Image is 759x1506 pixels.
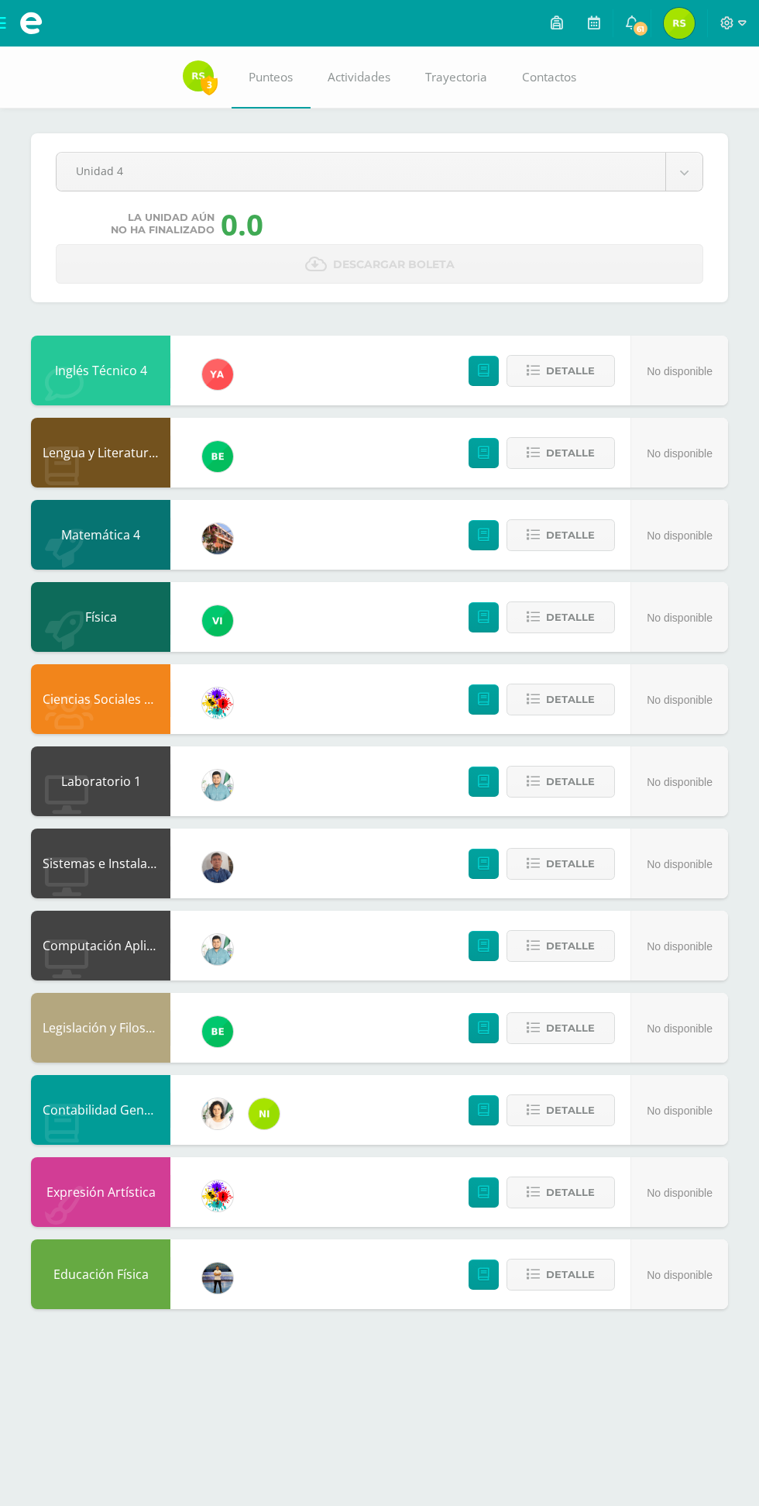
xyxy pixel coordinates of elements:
[507,437,615,469] button: Detalle
[202,1180,233,1211] img: d0a5be8572cbe4fc9d9d910beeabcdaa.png
[31,664,170,734] div: Ciencias Sociales y Formación Ciudadana 4
[202,770,233,801] img: 3bbeeb896b161c296f86561e735fa0fc.png
[408,47,505,109] a: Trayectoria
[546,849,595,878] span: Detalle
[546,603,595,632] span: Detalle
[647,1187,713,1199] span: No disponible
[31,336,170,405] div: Inglés Técnico 4
[546,1178,595,1207] span: Detalle
[202,688,233,719] img: d0a5be8572cbe4fc9d9d910beeabcdaa.png
[647,612,713,624] span: No disponible
[522,69,576,85] span: Contactos
[647,858,713,870] span: No disponible
[333,246,455,284] span: Descargar boleta
[546,439,595,467] span: Detalle
[31,746,170,816] div: Laboratorio 1
[31,829,170,898] div: Sistemas e Instalación de Software
[202,441,233,472] img: b85866ae7f275142dc9a325ef37a630d.png
[31,418,170,488] div: Lengua y Literatura 4
[647,776,713,788] span: No disponible
[328,69,390,85] span: Actividades
[507,766,615,798] button: Detalle
[546,1096,595,1125] span: Detalle
[183,60,214,91] img: 40ba22f16ea8f5f1325d4f40f26342e8.png
[647,1022,713,1035] span: No disponible
[507,848,615,880] button: Detalle
[202,523,233,554] img: 0a4f8d2552c82aaa76f7aefb013bc2ce.png
[647,447,713,460] span: No disponible
[507,601,615,633] button: Detalle
[57,153,702,191] a: Unidad 4
[202,605,233,636] img: a241c2b06c5b4daf9dd7cbc5f490cd0f.png
[647,529,713,542] span: No disponible
[31,1075,170,1145] div: Contabilidad General
[647,365,713,377] span: No disponible
[507,1177,615,1208] button: Detalle
[202,1016,233,1047] img: b85866ae7f275142dc9a325ef37a630d.png
[202,852,233,883] img: bf66807720f313c6207fc724d78fb4d0.png
[31,1157,170,1227] div: Expresión Artística
[507,1094,615,1126] button: Detalle
[632,20,649,37] span: 61
[425,69,487,85] span: Trayectoria
[221,204,263,244] div: 0.0
[546,932,595,960] span: Detalle
[31,993,170,1063] div: Legislación y Filosofía Empresarial
[507,684,615,715] button: Detalle
[76,153,646,189] span: Unidad 4
[546,1014,595,1042] span: Detalle
[507,1259,615,1291] button: Detalle
[31,911,170,980] div: Computación Aplicada
[202,359,233,390] img: 90ee13623fa7c5dbc2270dab131931b4.png
[507,930,615,962] button: Detalle
[546,357,595,385] span: Detalle
[31,582,170,652] div: Física
[31,1239,170,1309] div: Educación Física
[664,8,695,39] img: 40ba22f16ea8f5f1325d4f40f26342e8.png
[507,1012,615,1044] button: Detalle
[311,47,408,109] a: Actividades
[232,47,311,109] a: Punteos
[201,75,218,95] span: 3
[249,69,293,85] span: Punteos
[202,1098,233,1129] img: 7a8e161cab7694f51b452fdf17c6d5da.png
[505,47,594,109] a: Contactos
[546,685,595,714] span: Detalle
[202,1263,233,1294] img: bde165c00b944de6c05dcae7d51e2fcc.png
[647,940,713,953] span: No disponible
[546,1260,595,1289] span: Detalle
[647,1105,713,1117] span: No disponible
[249,1098,280,1129] img: ca60df5ae60ada09d1f93a1da4ab2e41.png
[647,1269,713,1281] span: No disponible
[507,355,615,387] button: Detalle
[507,519,615,551] button: Detalle
[546,521,595,550] span: Detalle
[31,500,170,570] div: Matemática 4
[546,767,595,796] span: Detalle
[647,694,713,706] span: No disponible
[202,934,233,965] img: 3bbeeb896b161c296f86561e735fa0fc.png
[111,212,215,236] span: La unidad aún no ha finalizado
